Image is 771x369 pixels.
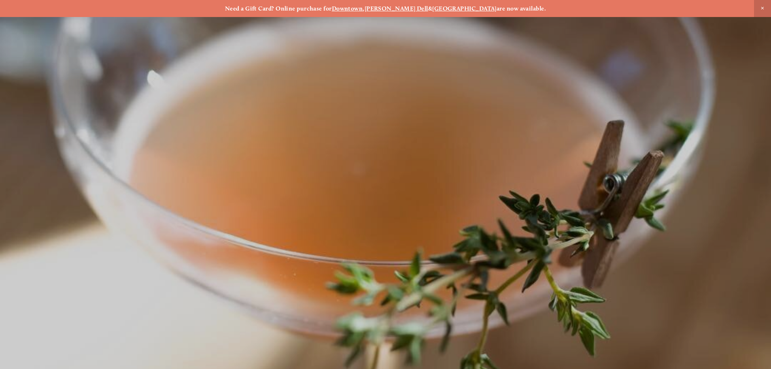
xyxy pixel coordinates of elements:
strong: , [363,5,364,12]
a: Downtown [332,5,363,12]
strong: are now available. [497,5,546,12]
a: [GEOGRAPHIC_DATA] [432,5,497,12]
strong: Need a Gift Card? Online purchase for [225,5,332,12]
strong: & [428,5,432,12]
a: [PERSON_NAME] Dell [365,5,428,12]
